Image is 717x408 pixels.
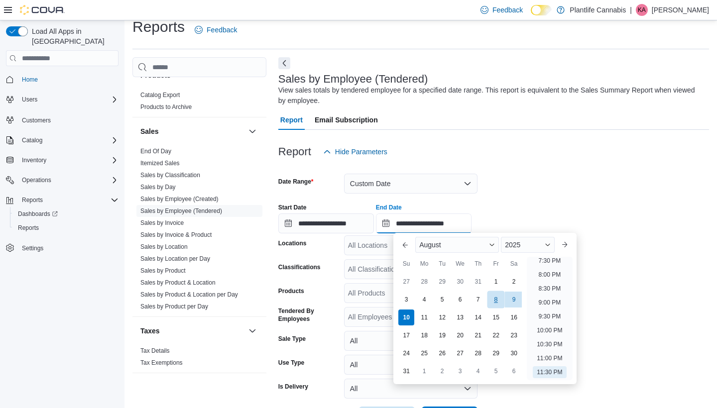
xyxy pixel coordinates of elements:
h1: Reports [132,17,185,37]
label: Products [278,287,304,295]
button: Reports [18,194,47,206]
div: Su [398,256,414,272]
div: day-16 [506,309,522,325]
div: day-4 [416,292,432,307]
button: Home [2,72,122,87]
div: day-31 [398,363,414,379]
a: Sales by Product & Location [140,279,216,286]
span: Email Subscription [315,110,378,130]
li: 9:00 PM [534,297,565,308]
p: | [630,4,632,16]
div: day-3 [452,363,468,379]
div: day-2 [506,274,522,290]
div: day-6 [506,363,522,379]
button: Inventory [18,154,50,166]
span: August [419,241,441,249]
div: day-5 [434,292,450,307]
label: Start Date [278,204,307,211]
button: Reports [2,193,122,207]
button: Inventory [2,153,122,167]
button: Hide Parameters [319,142,391,162]
a: Sales by Location per Day [140,255,210,262]
div: day-6 [452,292,468,307]
span: Users [18,94,119,105]
button: Operations [2,173,122,187]
button: Taxes [140,326,244,336]
span: Operations [22,176,51,184]
li: 8:30 PM [534,283,565,295]
nav: Complex example [6,68,119,281]
span: Reports [22,196,43,204]
div: Fr [488,256,504,272]
input: Dark Mode [531,5,552,15]
button: All [344,379,478,399]
div: day-29 [488,345,504,361]
span: 2025 [505,241,520,249]
div: day-10 [398,309,414,325]
span: Inventory [22,156,46,164]
div: day-14 [470,309,486,325]
div: day-8 [487,291,505,308]
button: Next month [557,237,573,253]
a: Itemized Sales [140,160,180,167]
div: day-18 [416,327,432,343]
div: Th [470,256,486,272]
a: Dashboards [14,208,62,220]
button: Sales [140,126,244,136]
span: Catalog [18,134,119,146]
div: day-23 [506,327,522,343]
a: Sales by Location [140,243,188,250]
span: Hide Parameters [335,147,387,157]
div: day-21 [470,327,486,343]
a: Sales by Product [140,267,186,274]
span: Home [18,73,119,86]
div: Sales [132,145,266,316]
div: Button. Open the year selector. 2025 is currently selected. [501,237,554,253]
button: Catalog [2,133,122,147]
div: day-27 [398,274,414,290]
a: Dashboards [10,207,122,221]
h3: Taxes [140,326,160,336]
button: Customers [2,112,122,127]
h3: Report [278,146,311,158]
label: Use Type [278,359,304,367]
a: Settings [18,242,47,254]
div: Products [132,89,266,117]
div: day-30 [452,274,468,290]
li: 7:30 PM [534,255,565,267]
div: day-7 [470,292,486,307]
a: Sales by Product & Location per Day [140,291,238,298]
div: day-22 [488,327,504,343]
div: day-27 [452,345,468,361]
div: day-28 [470,345,486,361]
span: Reports [18,194,119,206]
span: Customers [18,113,119,126]
button: Catalog [18,134,46,146]
div: day-19 [434,327,450,343]
span: Home [22,76,38,84]
div: day-3 [398,292,414,307]
button: Sales [246,125,258,137]
li: 10:30 PM [533,338,566,350]
p: [PERSON_NAME] [652,4,709,16]
span: Settings [22,244,43,252]
label: Is Delivery [278,383,308,391]
span: Report [280,110,303,130]
button: Reports [10,221,122,235]
h3: Sales by Employee (Tendered) [278,73,428,85]
div: August, 2025 [397,273,523,380]
div: day-29 [434,274,450,290]
span: Feedback [207,25,237,35]
a: Sales by Employee (Created) [140,196,219,203]
button: Next [278,57,290,69]
span: Reports [18,224,39,232]
div: Button. Open the month selector. August is currently selected. [415,237,499,253]
a: Feedback [191,20,241,40]
div: Sa [506,256,522,272]
button: Operations [18,174,55,186]
span: Dark Mode [531,15,531,16]
div: day-28 [416,274,432,290]
span: Customers [22,116,51,124]
div: day-17 [398,327,414,343]
span: Reports [14,222,119,234]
